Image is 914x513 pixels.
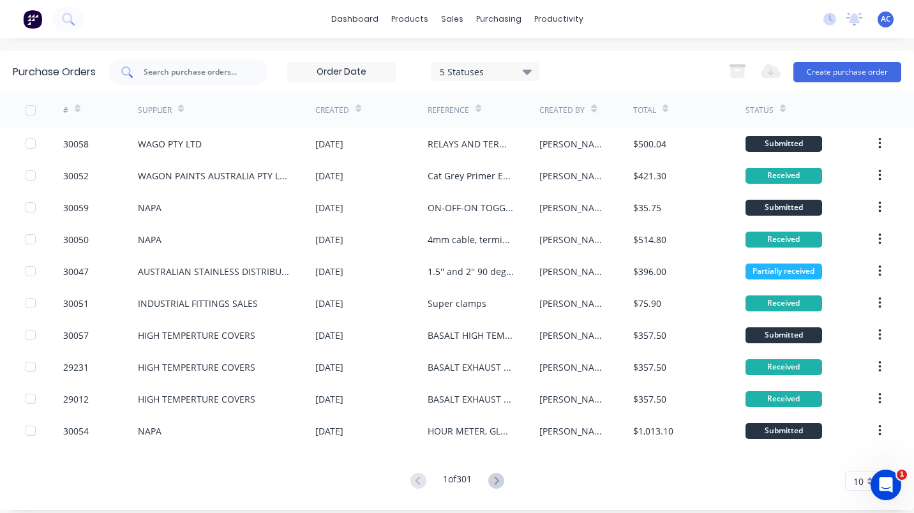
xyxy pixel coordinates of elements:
[528,10,590,29] div: productivity
[633,169,666,182] div: $421.30
[539,265,607,278] div: [PERSON_NAME]
[539,233,607,246] div: [PERSON_NAME]
[138,392,255,406] div: HIGH TEMPERTURE COVERS
[539,392,607,406] div: [PERSON_NAME]
[633,361,666,374] div: $357.50
[633,297,661,310] div: $75.90
[63,233,89,246] div: 30050
[633,233,666,246] div: $514.80
[315,329,343,342] div: [DATE]
[745,136,822,152] div: Submitted
[440,64,531,78] div: 5 Statuses
[315,392,343,406] div: [DATE]
[428,137,514,151] div: RELAYS AND TERMINAL BLOCKS
[428,424,514,438] div: HOUR METER, GLOW PLUG,PILOT LIGHT
[745,200,822,216] div: Submitted
[63,392,89,406] div: 29012
[288,63,395,82] input: Order Date
[745,295,822,311] div: Received
[539,137,607,151] div: [PERSON_NAME]
[745,264,822,279] div: Partially received
[138,297,258,310] div: INDUSTRIAL FITTINGS SALES
[539,105,585,116] div: Created By
[63,424,89,438] div: 30054
[315,169,343,182] div: [DATE]
[633,329,666,342] div: $357.50
[428,201,514,214] div: ON-OFF-ON TOGGLE SWITCH X 5
[138,201,161,214] div: NAPA
[539,329,607,342] div: [PERSON_NAME]
[539,297,607,310] div: [PERSON_NAME]
[428,265,514,278] div: 1.5'' and 2'' 90 degree elbows
[871,470,901,500] iframe: Intercom live chat
[63,105,68,116] div: #
[428,105,469,116] div: Reference
[633,392,666,406] div: $357.50
[428,329,514,342] div: BASALT HIGH TEMPERATURE COVERS
[428,233,514,246] div: 4mm cable, terminal studs dual and single
[745,359,822,375] div: Received
[428,361,514,374] div: BASALT EXHAUST LAGGING
[315,137,343,151] div: [DATE]
[63,361,89,374] div: 29231
[539,424,607,438] div: [PERSON_NAME]
[470,10,528,29] div: purchasing
[138,265,290,278] div: AUSTRALIAN STAINLESS DISTRIBUTORS P/L
[315,361,343,374] div: [DATE]
[897,470,907,480] span: 1
[853,475,864,488] span: 10
[633,265,666,278] div: $396.00
[745,327,822,343] div: Submitted
[435,10,470,29] div: sales
[793,62,901,82] button: Create purchase order
[315,201,343,214] div: [DATE]
[63,329,89,342] div: 30057
[63,265,89,278] div: 30047
[315,105,349,116] div: Created
[138,329,255,342] div: HIGH TEMPERTURE COVERS
[745,168,822,184] div: Received
[138,105,172,116] div: Supplier
[539,169,607,182] div: [PERSON_NAME]
[315,297,343,310] div: [DATE]
[745,232,822,248] div: Received
[138,169,290,182] div: WAGON PAINTS AUSTRALIA PTY LTD
[63,201,89,214] div: 30059
[63,297,89,310] div: 30051
[428,297,486,310] div: Super clamps
[315,265,343,278] div: [DATE]
[633,424,673,438] div: $1,013.10
[745,105,774,116] div: Status
[539,361,607,374] div: [PERSON_NAME]
[633,137,666,151] div: $500.04
[539,201,607,214] div: [PERSON_NAME]
[745,391,822,407] div: Received
[881,13,891,25] span: AC
[633,201,661,214] div: $35.75
[138,233,161,246] div: NAPA
[142,66,248,78] input: Search purchase orders...
[315,424,343,438] div: [DATE]
[23,10,42,29] img: Factory
[13,64,96,80] div: Purchase Orders
[428,392,514,406] div: BASALT EXHAUST LAGGING
[443,472,472,491] div: 1 of 301
[315,233,343,246] div: [DATE]
[138,361,255,374] div: HIGH TEMPERTURE COVERS
[63,169,89,182] div: 30052
[138,424,161,438] div: NAPA
[63,137,89,151] div: 30058
[745,423,822,439] div: Submitted
[138,137,202,151] div: WAGO PTY LTD
[385,10,435,29] div: products
[633,105,656,116] div: Total
[325,10,385,29] a: dashboard
[428,169,514,182] div: Cat Grey Primer Enamel thinners white etch enamel convertor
